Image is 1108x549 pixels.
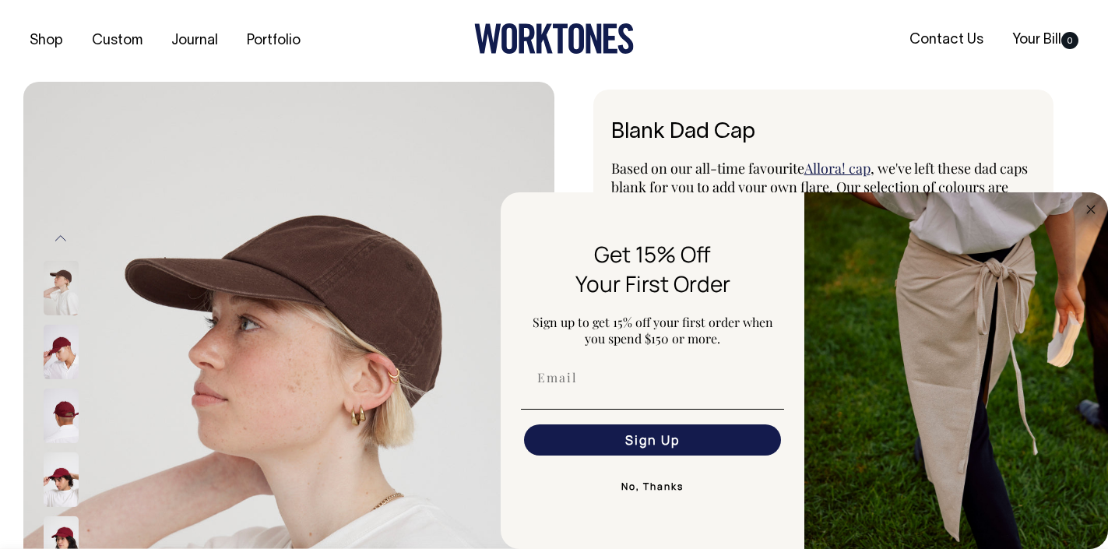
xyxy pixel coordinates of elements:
[241,28,307,54] a: Portfolio
[524,424,781,456] button: Sign Up
[44,261,79,315] img: espresso
[611,159,804,178] span: Based on our all-time favourite
[165,28,224,54] a: Journal
[86,28,149,54] a: Custom
[49,221,72,256] button: Previous
[524,362,781,393] input: Email
[903,27,990,53] a: Contact Us
[44,389,79,443] img: burgundy
[44,452,79,507] img: burgundy
[594,239,711,269] span: Get 15% Off
[533,314,773,347] span: Sign up to get 15% off your first order when you spend $150 or more.
[804,192,1108,549] img: 5e34ad8f-4f05-4173-92a8-ea475ee49ac9.jpeg
[575,269,730,298] span: Your First Order
[1061,32,1078,49] span: 0
[611,121,1036,145] h1: Blank Dad Cap
[521,409,784,410] img: underline
[23,28,69,54] a: Shop
[1006,27,1085,53] a: Your Bill0
[1082,200,1100,219] button: Close dialog
[44,325,79,379] img: burgundy
[521,471,784,502] button: No, Thanks
[804,159,871,178] a: Allora! cap
[501,192,1108,549] div: FLYOUT Form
